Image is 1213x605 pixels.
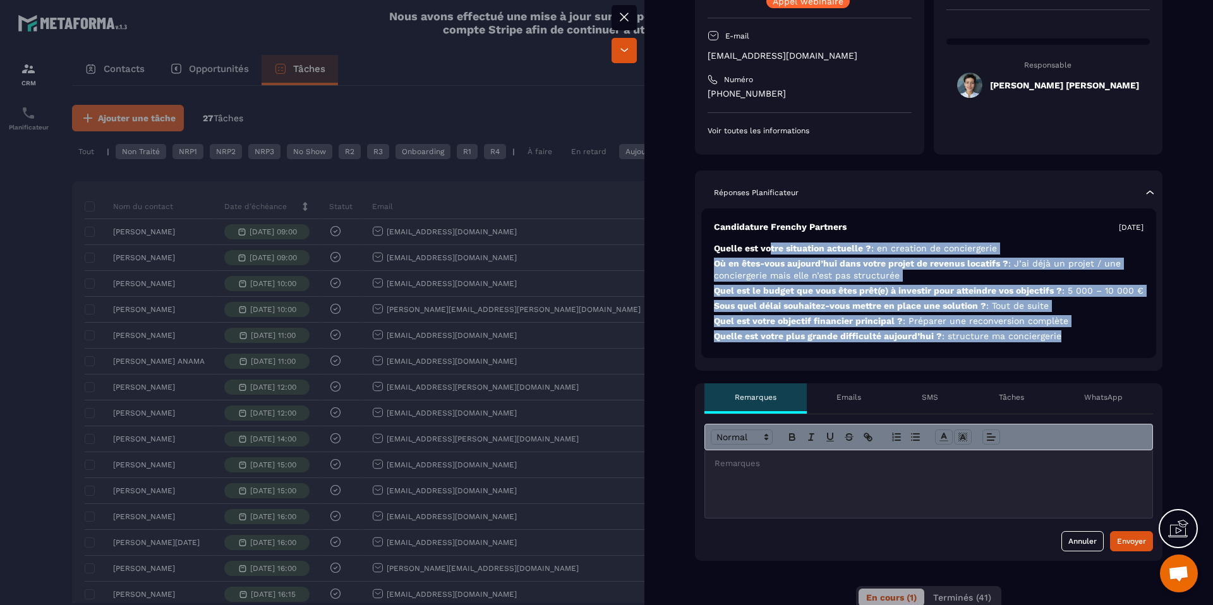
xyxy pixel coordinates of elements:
[714,243,1144,255] p: Quelle est votre situation actuelle ?
[714,221,847,233] p: Candidature Frenchy Partners
[1110,531,1153,551] button: Envoyer
[866,592,917,602] span: En cours (1)
[714,300,1144,312] p: Sous quel délai souhaitez-vous mettre en place une solution ?
[1084,392,1123,402] p: WhatsApp
[708,126,912,136] p: Voir toutes les informations
[1061,531,1104,551] button: Annuler
[999,392,1024,402] p: Tâches
[724,75,753,85] p: Numéro
[1117,535,1146,548] div: Envoyer
[1062,285,1144,296] span: : 5 000 – 10 000 €
[946,61,1150,69] p: Responsable
[708,50,912,62] p: [EMAIL_ADDRESS][DOMAIN_NAME]
[836,392,861,402] p: Emails
[1160,554,1198,592] div: Ouvrir le chat
[922,392,938,402] p: SMS
[942,331,1061,341] span: : structure ma conciergerie
[933,592,991,602] span: Terminés (41)
[986,301,1049,311] span: : Tout de suite
[725,31,749,41] p: E-mail
[714,188,799,198] p: Réponses Planificateur
[990,80,1139,90] h5: [PERSON_NAME] [PERSON_NAME]
[1119,222,1144,232] p: [DATE]
[708,88,912,100] p: [PHONE_NUMBER]
[714,285,1144,297] p: Quel est le budget que vous êtes prêt(e) à investir pour atteindre vos objectifs ?
[714,315,1144,327] p: Quel est votre objectif financier principal ?
[735,392,776,402] p: Remarques
[871,243,997,253] span: : en creation de conciergerie
[714,330,1144,342] p: Quelle est votre plus grande difficulté aujourd’hui ?
[903,316,1068,326] span: : Préparer une reconversion complète
[714,258,1144,282] p: Où en êtes-vous aujourd’hui dans votre projet de revenus locatifs ?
